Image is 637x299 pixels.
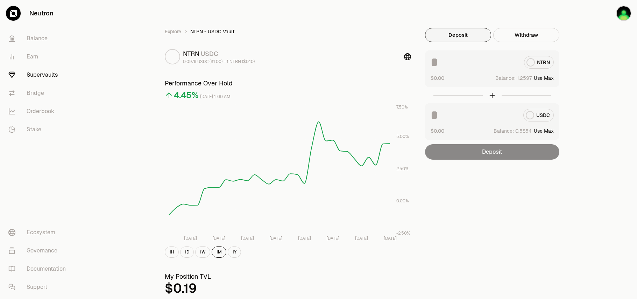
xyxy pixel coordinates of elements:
[431,127,444,134] button: $0.00
[195,246,210,258] button: 1W
[616,6,631,21] img: dee
[165,28,411,35] nav: breadcrumb
[3,260,76,278] a: Documentation
[326,236,339,241] tspan: [DATE]
[3,278,76,296] a: Support
[241,236,254,241] tspan: [DATE]
[3,66,76,84] a: Supervaults
[495,75,516,82] span: Balance:
[212,246,226,258] button: 1M
[200,93,231,101] div: [DATE] 1:00 AM
[3,84,76,102] a: Bridge
[165,78,411,88] h3: Performance Over Hold
[165,281,411,295] div: $0.19
[3,242,76,260] a: Governance
[396,198,409,204] tspan: 0.00%
[534,75,554,82] button: Use Max
[534,127,554,134] button: Use Max
[396,104,408,110] tspan: 7.50%
[165,272,411,281] h3: My Position TVL
[184,236,197,241] tspan: [DATE]
[298,236,311,241] tspan: [DATE]
[174,90,199,101] div: 4.45%
[3,223,76,242] a: Ecosystem
[425,28,491,42] button: Deposit
[383,236,396,241] tspan: [DATE]
[183,49,255,59] div: NTRN
[269,236,282,241] tspan: [DATE]
[3,48,76,66] a: Earn
[3,120,76,139] a: Stake
[190,28,234,35] span: NTRN - USDC Vault
[180,246,194,258] button: 1D
[494,127,514,134] span: Balance:
[431,74,444,82] button: $0.00
[3,102,76,120] a: Orderbook
[396,166,409,172] tspan: 2.50%
[3,29,76,48] a: Balance
[201,50,218,58] span: USDC
[165,28,181,35] a: Explore
[355,236,368,241] tspan: [DATE]
[212,236,225,241] tspan: [DATE]
[493,28,559,42] button: Withdraw
[165,246,179,258] button: 1H
[183,59,255,64] div: 0.0978 USDC ($1.00) = 1 NTRN ($0.10)
[396,230,410,236] tspan: -2.50%
[228,246,241,258] button: 1Y
[396,134,409,139] tspan: 5.00%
